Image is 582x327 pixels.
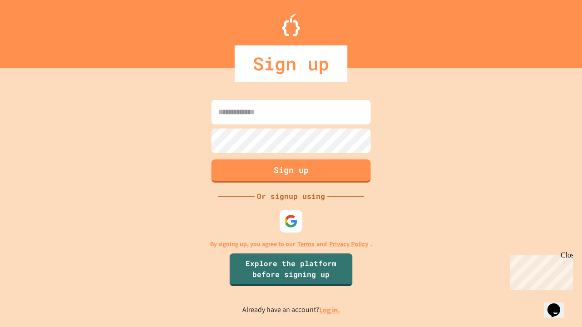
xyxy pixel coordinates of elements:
[544,291,573,318] iframe: chat widget
[211,159,371,183] button: Sign up
[297,239,314,249] a: Terms
[210,239,372,249] p: By signing up, you agree to our and .
[230,253,352,286] a: Explore the platform before signing up
[282,14,300,36] img: Logo.svg
[4,4,63,58] div: Chat with us now!Close
[319,305,340,315] a: Log in.
[235,45,347,82] div: Sign up
[255,191,327,202] div: Or signup using
[329,239,368,249] a: Privacy Policy
[284,214,298,228] img: google-icon.svg
[242,304,340,316] p: Already have an account?
[507,251,573,290] iframe: chat widget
